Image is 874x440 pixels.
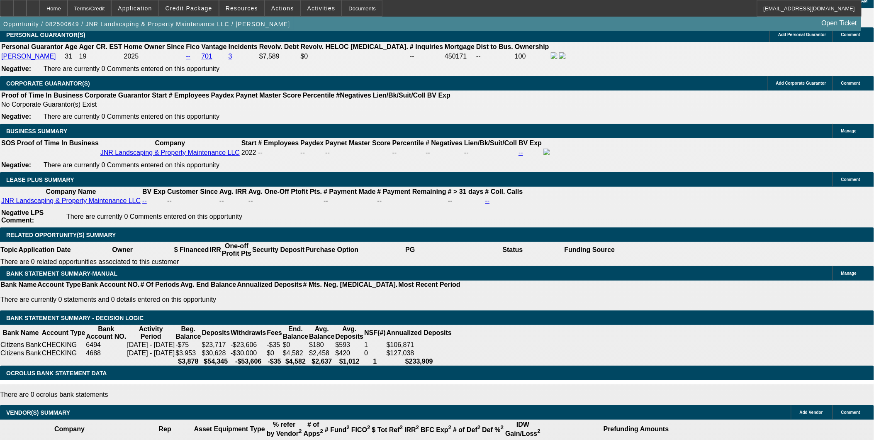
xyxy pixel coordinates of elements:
[266,349,282,357] td: $0
[559,52,566,59] img: linkedin-icon.png
[386,325,452,341] th: Annualized Deposits
[1,65,31,72] b: Negative:
[174,242,209,258] th: $ Financed
[335,357,364,366] th: $1,012
[230,357,266,366] th: -$53,606
[194,425,265,433] b: Asset Equipment Type
[309,349,335,357] td: $2,458
[236,92,301,99] b: Paynet Master Score
[453,426,480,433] b: # of Def
[236,281,302,289] th: Annualized Deposits
[1,100,454,109] td: No Corporate Guarantor(s) Exist
[248,188,322,195] b: Avg. One-Off Ptofit Pts.
[309,357,335,366] th: $2,637
[6,80,90,87] span: CORPORATE GUARANTOR(S)
[778,32,826,37] span: Add Personal Guarantor
[335,341,364,349] td: $593
[301,43,409,50] b: Revolv. HELOC [MEDICAL_DATA].
[305,242,359,258] th: Purchase Option
[427,92,450,99] b: BV Exp
[398,281,461,289] th: Most Recent Period
[476,52,514,61] td: --
[6,128,67,134] span: BUSINESS SUMMARY
[230,341,266,349] td: -$23,606
[309,325,335,341] th: Avg. Balance
[202,357,231,366] th: $54,345
[167,188,218,195] b: Customer Since
[41,325,86,341] th: Account Type
[266,325,282,341] th: Fees
[142,188,166,195] b: BV Exp
[300,139,324,147] b: Paydex
[364,357,386,366] th: 1
[377,197,447,205] td: --
[304,421,323,437] b: # of Apps
[152,92,167,99] b: Start
[229,43,258,50] b: Incidents
[300,148,324,157] td: --
[6,232,116,238] span: RELATED OPPORTUNITY(S) SUMMARY
[85,92,150,99] b: Corporate Guarantor
[266,357,282,366] th: -$35
[501,425,504,431] sup: 2
[180,281,237,289] th: Avg. End Balance
[219,188,247,195] b: Avg. IRR
[335,325,364,341] th: Avg. Deposits
[65,43,77,50] b: Age
[841,177,860,182] span: Comment
[301,0,342,16] button: Activities
[387,341,452,349] div: $106,871
[252,242,305,258] th: Security Deposit
[259,43,299,50] b: Revolv. Debt
[167,197,218,205] td: --
[364,341,386,349] td: 1
[1,53,56,60] a: [PERSON_NAME]
[41,341,86,349] td: CHECKING
[1,139,16,147] th: SOS
[320,428,323,435] sup: 2
[219,197,247,205] td: --
[841,410,860,415] span: Comment
[1,91,83,100] th: Proof of Time In Business
[1,197,141,204] a: JNR Landscaping & Property Maintenance LLC
[41,349,86,357] td: CHECKING
[44,113,219,120] span: There are currently 0 Comments entered on this opportunity
[505,421,540,437] b: IDW Gain/Loss
[409,52,443,61] td: --
[44,65,219,72] span: There are currently 0 Comments entered on this opportunity
[100,149,240,156] a: JNR Landscaping & Property Maintenance LLC
[364,325,386,341] th: NSF(#)
[426,139,463,147] b: # Negatives
[248,197,322,205] td: --
[404,426,419,433] b: IRR
[515,43,549,50] b: Ownership
[485,188,523,195] b: # Coll. Calls
[230,325,266,341] th: Withdrawls
[159,425,171,433] b: Rep
[538,428,540,435] sup: 2
[37,281,81,289] th: Account Type
[211,92,234,99] b: Paydex
[271,5,294,12] span: Actions
[325,139,390,147] b: Paynet Master Score
[372,426,403,433] b: $ Tot Ref
[462,242,564,258] th: Status
[410,43,443,50] b: # Inquiries
[377,188,446,195] b: # Payment Remaining
[1,161,31,169] b: Negative:
[392,149,424,156] div: --
[265,0,300,16] button: Actions
[551,52,558,59] img: facebook-icon.png
[229,53,232,60] a: 3
[519,149,523,156] a: --
[222,242,252,258] th: One-off Profit Pts
[46,188,96,195] b: Company Name
[71,242,174,258] th: Owner
[325,426,350,433] b: # Fund
[421,426,451,433] b: BFC Exp
[127,349,175,357] td: [DATE] - [DATE]
[54,425,85,433] b: Company
[309,341,335,349] td: $180
[282,341,309,349] td: $0
[485,197,490,204] a: --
